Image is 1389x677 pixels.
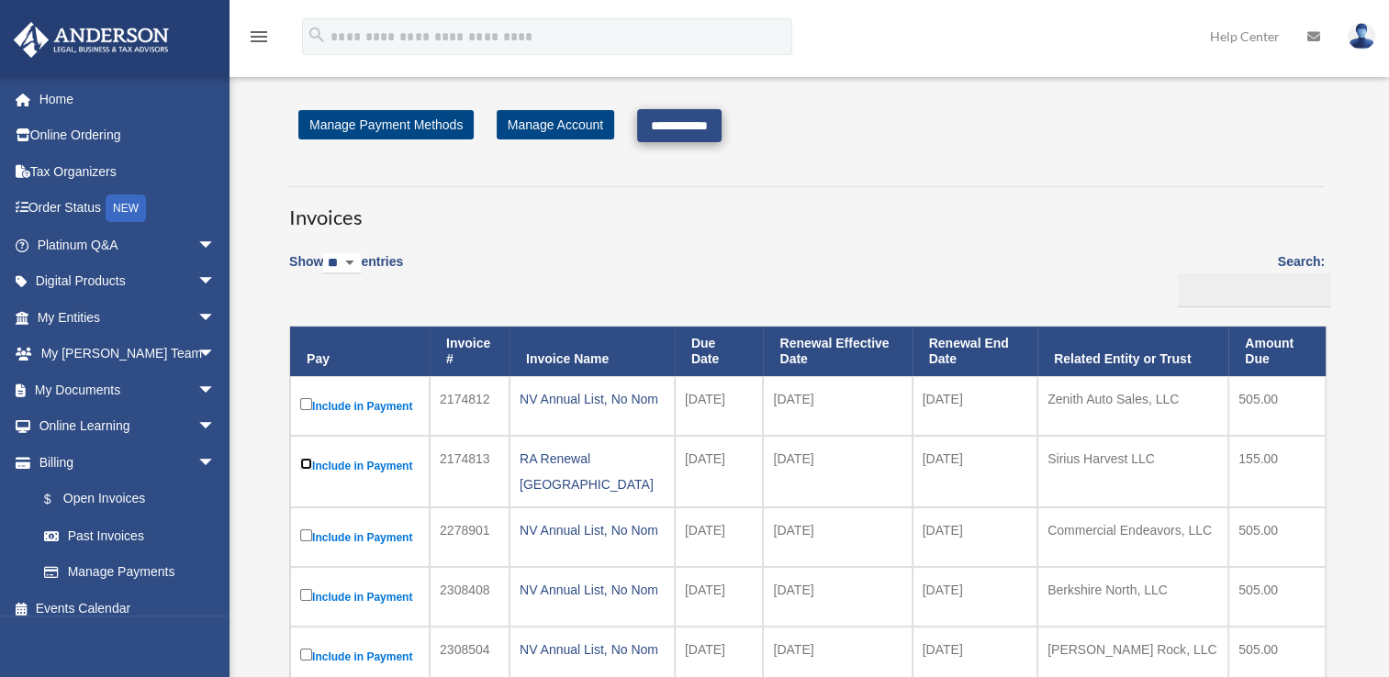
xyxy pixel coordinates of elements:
label: Include in Payment [300,394,420,417]
span: arrow_drop_down [197,227,234,264]
a: Billingarrow_drop_down [13,444,234,481]
th: Renewal End Date: activate to sort column ascending [913,327,1037,376]
td: [DATE] [763,567,912,627]
td: [DATE] [913,507,1037,567]
div: NV Annual List, No Nom [520,386,665,412]
label: Show entries [289,250,403,293]
td: Commercial Endeavors, LLC [1037,507,1228,567]
a: Tax Organizers [13,153,243,190]
span: $ [54,488,63,511]
input: Include in Payment [300,398,312,410]
a: Manage Account [497,110,614,139]
a: $Open Invoices [26,481,225,518]
td: Sirius Harvest LLC [1037,436,1228,507]
td: 2174812 [430,376,510,436]
select: Showentries [323,253,361,274]
label: Include in Payment [300,645,420,668]
span: arrow_drop_down [197,408,234,446]
td: [DATE] [675,376,764,436]
td: 505.00 [1228,507,1326,567]
a: menu [248,32,270,48]
a: Events Calendar [13,590,243,627]
a: Home [13,81,243,117]
i: menu [248,26,270,48]
td: 505.00 [1228,567,1326,627]
td: Zenith Auto Sales, LLC [1037,376,1228,436]
td: [DATE] [763,507,912,567]
i: search [307,25,327,45]
td: [DATE] [913,567,1037,627]
a: Manage Payment Methods [298,110,474,139]
a: My [PERSON_NAME] Teamarrow_drop_down [13,336,243,372]
th: Amount Due: activate to sort column ascending [1228,327,1326,376]
a: Platinum Q&Aarrow_drop_down [13,227,243,263]
th: Due Date: activate to sort column ascending [675,327,764,376]
img: Anderson Advisors Platinum Portal [8,22,174,58]
a: Online Learningarrow_drop_down [13,408,243,445]
td: 505.00 [1228,376,1326,436]
a: Online Ordering [13,117,243,154]
h3: Invoices [289,186,1325,232]
td: [DATE] [913,436,1037,507]
th: Renewal Effective Date: activate to sort column ascending [763,327,912,376]
input: Include in Payment [300,529,312,541]
td: [DATE] [763,436,912,507]
a: Past Invoices [26,517,234,554]
label: Include in Payment [300,585,420,608]
div: NEW [106,194,146,222]
td: 2308408 [430,567,510,627]
th: Pay: activate to sort column descending [290,327,430,376]
td: 155.00 [1228,436,1326,507]
input: Include in Payment [300,589,312,601]
span: arrow_drop_down [197,299,234,337]
div: NV Annual List, No Nom [520,577,665,603]
td: 2278901 [430,507,510,567]
label: Include in Payment [300,454,420,477]
div: NV Annual List, No Nom [520,637,665,662]
input: Include in Payment [300,649,312,660]
span: arrow_drop_down [197,336,234,373]
img: User Pic [1348,23,1375,50]
td: [DATE] [763,376,912,436]
a: My Entitiesarrow_drop_down [13,299,243,336]
th: Invoice #: activate to sort column ascending [430,327,510,376]
td: Berkshire North, LLC [1037,567,1228,627]
label: Include in Payment [300,526,420,549]
a: Manage Payments [26,554,234,591]
a: My Documentsarrow_drop_down [13,372,243,408]
div: RA Renewal [GEOGRAPHIC_DATA] [520,446,665,497]
th: Invoice Name: activate to sort column ascending [510,327,675,376]
a: Order StatusNEW [13,190,243,228]
th: Related Entity or Trust: activate to sort column ascending [1037,327,1228,376]
span: arrow_drop_down [197,372,234,409]
td: 2174813 [430,436,510,507]
td: [DATE] [675,507,764,567]
td: [DATE] [675,567,764,627]
label: Search: [1171,250,1325,307]
span: arrow_drop_down [197,263,234,301]
input: Include in Payment [300,458,312,470]
span: arrow_drop_down [197,444,234,482]
a: Digital Productsarrow_drop_down [13,263,243,300]
div: NV Annual List, No Nom [520,517,665,543]
td: [DATE] [913,376,1037,436]
input: Search: [1178,273,1331,308]
td: [DATE] [675,436,764,507]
